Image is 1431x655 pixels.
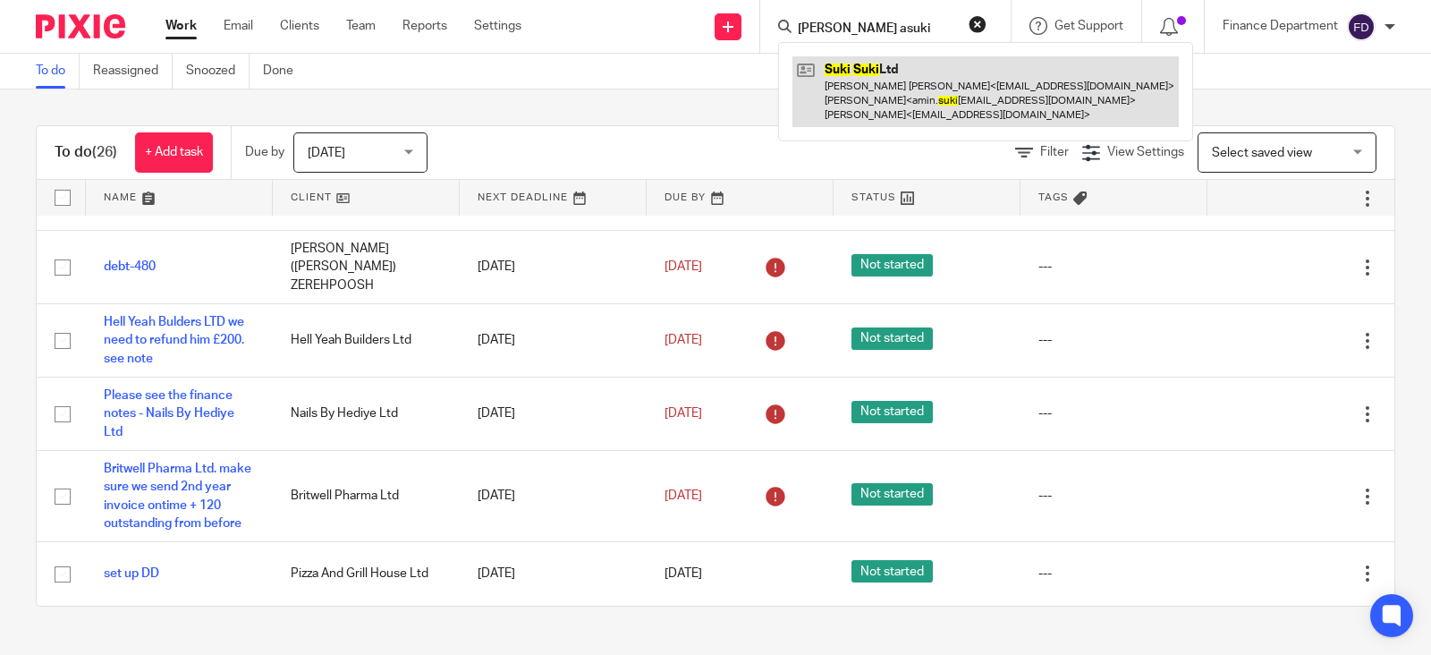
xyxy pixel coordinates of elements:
td: Nails By Hediye Ltd [273,378,460,451]
a: Reports [402,17,447,35]
img: svg%3E [1347,13,1376,41]
p: Finance Department [1223,17,1338,35]
span: Select saved view [1212,147,1312,159]
span: [DATE] [665,567,702,580]
td: [DATE] [460,231,647,304]
span: Not started [851,560,933,583]
span: [DATE] [665,407,702,420]
a: Email [224,17,253,35]
a: Clients [280,17,319,35]
td: [DATE] [460,378,647,451]
td: Hell Yeah Builders Ltd [273,304,460,378]
a: debt-480 [104,260,156,273]
span: View Settings [1107,146,1184,158]
a: Team [346,17,376,35]
a: To do [36,54,80,89]
span: Filter [1040,146,1069,158]
td: [DATE] [460,450,647,541]
span: [DATE] [665,489,702,502]
div: --- [1038,331,1190,349]
td: [PERSON_NAME] ([PERSON_NAME]) ZEREHPOOSH [273,231,460,304]
span: Tags [1038,192,1069,202]
div: --- [1038,404,1190,422]
span: [DATE] [665,260,702,273]
a: + Add task [135,132,213,173]
td: Britwell Pharma Ltd [273,450,460,541]
button: Clear [969,15,986,33]
div: --- [1038,258,1190,276]
span: (26) [92,145,117,159]
a: set up DD [104,567,159,580]
span: Not started [851,327,933,350]
p: Due by [245,143,284,161]
div: --- [1038,487,1190,505]
span: Not started [851,483,933,506]
span: Get Support [1054,20,1123,32]
a: Done [263,54,307,89]
a: Reassigned [93,54,173,89]
span: [DATE] [308,147,345,159]
td: Pizza And Grill House Ltd [273,542,460,606]
td: [DATE] [460,542,647,606]
h1: To do [55,143,117,162]
a: Please see the finance notes - Nails By Hediye Ltd [104,389,234,438]
a: Britwell Pharma Ltd. make sure we send 2nd year invoice ontime + 120 outstanding from before [104,463,251,530]
span: Not started [851,254,933,276]
input: Search [796,21,957,38]
a: Work [165,17,197,35]
span: Not started [851,401,933,423]
a: Settings [474,17,521,35]
div: --- [1038,565,1190,583]
a: Snoozed [186,54,250,89]
td: [DATE] [460,304,647,378]
a: Hell Yeah Bulders LTD we need to refund him £200. see note [104,316,244,365]
img: Pixie [36,14,125,38]
span: [DATE] [665,334,702,346]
